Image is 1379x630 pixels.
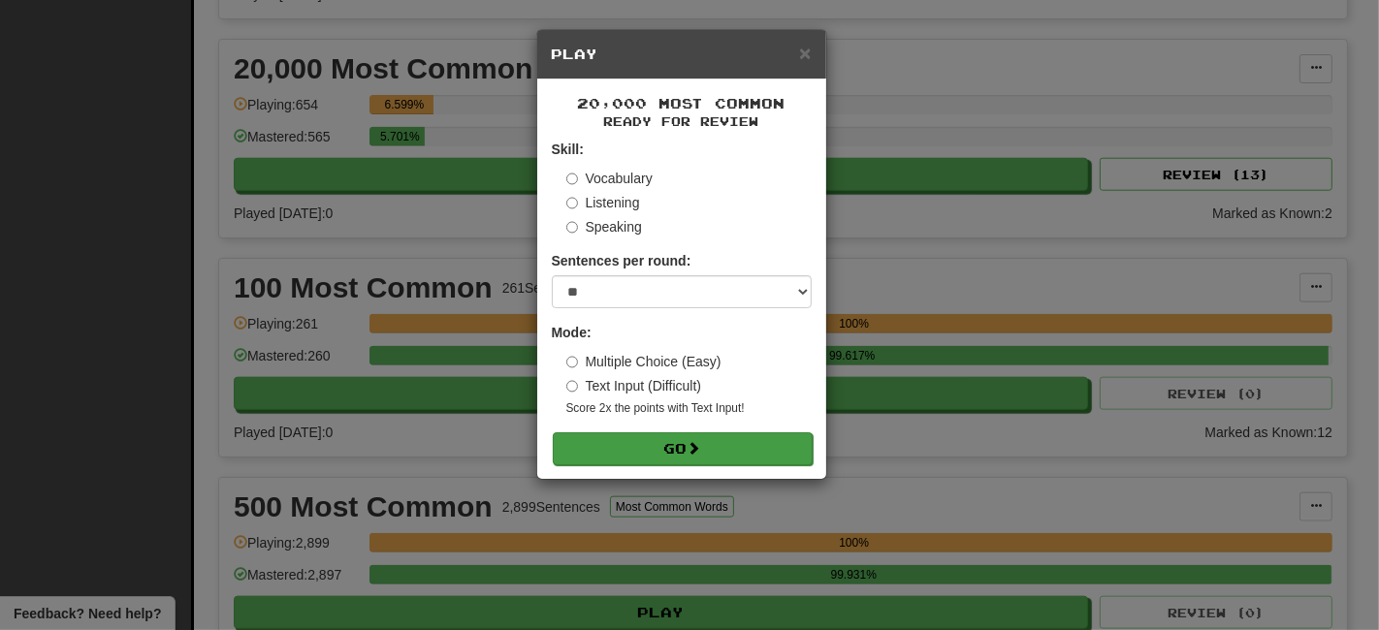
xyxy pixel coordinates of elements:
[799,43,811,63] button: Close
[578,95,786,111] span: 20,000 Most Common
[566,376,702,395] label: Text Input (Difficult)
[566,380,579,393] input: Text Input (Difficult)
[566,400,812,417] small: Score 2x the points with Text Input !
[566,197,579,209] input: Listening
[552,142,584,157] strong: Skill:
[566,193,640,212] label: Listening
[552,45,812,64] h5: Play
[552,113,812,130] small: Ready for Review
[566,221,579,234] input: Speaking
[566,356,579,368] input: Multiple Choice (Easy)
[552,325,592,340] strong: Mode:
[799,42,811,64] span: ×
[566,217,642,236] label: Speaking
[553,432,813,465] button: Go
[566,352,722,371] label: Multiple Choice (Easy)
[552,251,691,270] label: Sentences per round:
[566,173,579,185] input: Vocabulary
[566,169,653,188] label: Vocabulary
